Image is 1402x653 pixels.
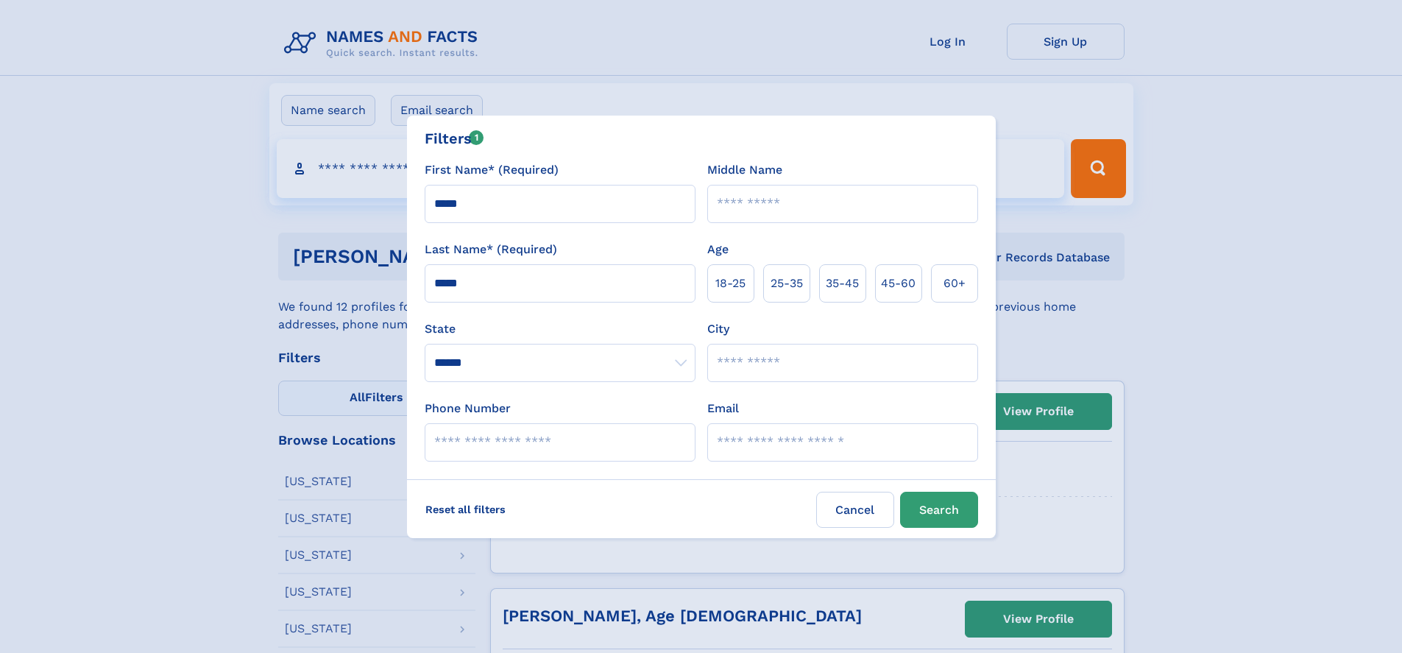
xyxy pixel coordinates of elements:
label: Email [707,400,739,417]
label: State [425,320,695,338]
label: Reset all filters [416,492,515,527]
div: Filters [425,127,484,149]
label: Middle Name [707,161,782,179]
label: First Name* (Required) [425,161,559,179]
span: 18‑25 [715,275,746,292]
span: 45‑60 [881,275,916,292]
label: Phone Number [425,400,511,417]
span: 60+ [943,275,966,292]
span: 35‑45 [826,275,859,292]
label: Last Name* (Required) [425,241,557,258]
label: Age [707,241,729,258]
label: City [707,320,729,338]
label: Cancel [816,492,894,528]
span: 25‑35 [771,275,803,292]
button: Search [900,492,978,528]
